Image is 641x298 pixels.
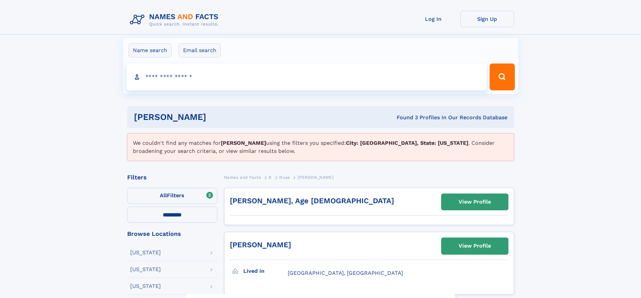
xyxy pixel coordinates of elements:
[127,133,514,161] div: We couldn't find any matches for using the filters you specified: . Consider broadening your sear...
[179,43,221,57] label: Email search
[459,194,491,210] div: View Profile
[127,188,217,204] label: Filters
[279,175,290,180] span: Dusa
[269,175,272,180] span: D
[127,63,487,90] input: search input
[224,173,261,181] a: Names and Facts
[230,197,394,205] a: [PERSON_NAME], Age [DEMOGRAPHIC_DATA]
[279,173,290,181] a: Dusa
[441,238,508,254] a: View Profile
[297,175,333,180] span: [PERSON_NAME]
[130,250,161,255] div: [US_STATE]
[160,192,167,199] span: All
[130,267,161,272] div: [US_STATE]
[127,174,217,180] div: Filters
[129,43,172,57] label: Name search
[288,270,403,276] span: [GEOGRAPHIC_DATA], [GEOGRAPHIC_DATA]
[441,194,508,210] a: View Profile
[127,231,217,237] div: Browse Locations
[221,140,266,146] b: [PERSON_NAME]
[460,11,514,27] a: Sign Up
[346,140,468,146] b: City: [GEOGRAPHIC_DATA], State: [US_STATE]
[127,11,224,29] img: Logo Names and Facts
[130,284,161,289] div: [US_STATE]
[301,114,507,121] div: Found 3 Profiles In Our Records Database
[230,241,291,249] a: [PERSON_NAME]
[269,173,272,181] a: D
[134,113,301,121] h1: [PERSON_NAME]
[243,265,288,277] h3: Lived in
[490,63,514,90] button: Search Button
[406,11,460,27] a: Log In
[459,238,491,254] div: View Profile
